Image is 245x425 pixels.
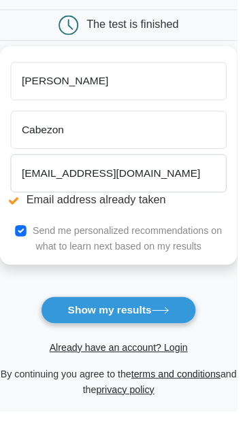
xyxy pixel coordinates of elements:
input: Last name [11,114,234,154]
input: First name [11,64,234,103]
li: Email address already taken [11,199,234,215]
button: Show my results [42,306,203,335]
label: Send me personalized recommendations on what to learn next based on my results [34,233,229,260]
a: terms and conditions [135,381,228,392]
input: Email [11,159,234,199]
a: Already have an account? Login [51,354,194,364]
div: The test is finished [89,18,184,31]
a: privacy policy [99,397,159,408]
